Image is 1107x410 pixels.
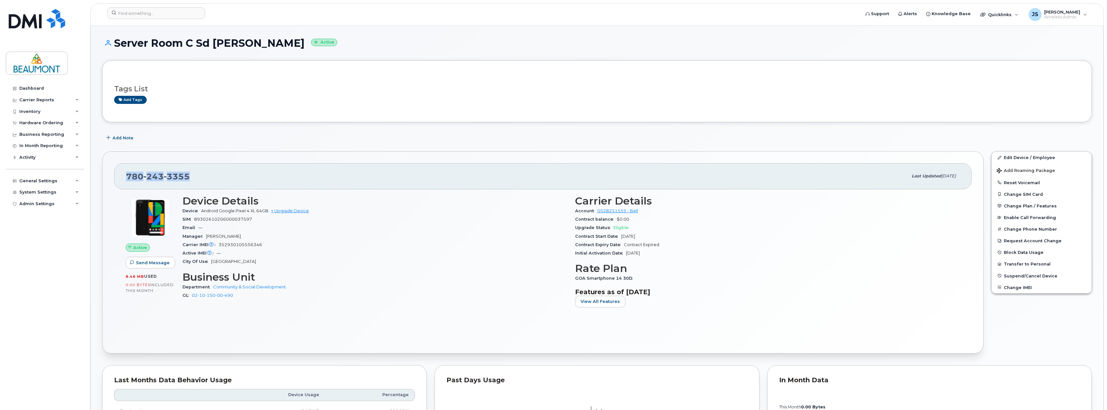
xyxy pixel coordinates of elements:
a: + Upgrade Device [271,208,309,213]
button: Add Roaming Package [992,164,1092,177]
div: Past Days Usage [446,377,747,384]
span: included this month [126,282,174,293]
span: 8.46 MB [126,274,144,279]
th: Device Usage [225,389,325,401]
h3: Device Details [182,195,567,207]
span: City Of Use [182,259,211,264]
button: Reset Voicemail [992,177,1092,188]
h1: Server Room C Sd [PERSON_NAME] [102,37,1092,49]
span: 352930105556346 [219,242,262,247]
button: View All Features [575,296,625,307]
span: Add Roaming Package [997,168,1055,174]
span: [DATE] [621,234,635,239]
h3: Rate Plan [575,263,960,274]
th: Percentage [325,389,415,401]
span: View All Features [581,298,620,305]
button: Request Account Change [992,235,1092,246]
span: Eligible [613,225,629,230]
span: Contract balance [575,217,617,222]
span: Manager [182,234,206,239]
span: — [198,225,202,230]
button: Change SIM Card [992,188,1092,200]
img: image20231002-3703462-105lxej.png [131,198,170,237]
a: 02-10-150-00-490 [192,293,233,298]
span: [GEOGRAPHIC_DATA] [211,259,256,264]
button: Transfer to Personal [992,258,1092,270]
button: Send Message [126,257,175,268]
span: Contract Start Date [575,234,621,239]
h3: Business Unit [182,271,567,283]
span: Enable Call Forwarding [1004,215,1056,220]
span: Department [182,285,213,289]
span: 89302610206000037597 [194,217,252,222]
span: Device [182,208,201,213]
span: Carrier IMEI [182,242,219,247]
h3: Features as of [DATE] [575,288,960,296]
h3: Tags List [114,85,1080,93]
span: $0.00 [617,217,629,222]
span: 780 [126,172,190,181]
a: 0528251555 - Bell [597,208,638,213]
span: Suspend/Cancel Device [1004,273,1057,278]
span: Last updated [912,174,941,178]
span: [DATE] [941,174,956,178]
a: Edit Device / Employee [992,152,1092,163]
span: Active [133,245,147,251]
div: Last Months Data Behavior Usage [114,377,415,384]
span: 3355 [164,172,190,181]
button: Change Phone Number [992,223,1092,235]
span: Contract Expired [624,242,659,247]
span: 243 [143,172,164,181]
span: GOA Smartphone 14 30D [575,276,636,281]
span: Contract Expiry Date [575,242,624,247]
button: Suspend/Cancel Device [992,270,1092,282]
a: Community & Social Development [213,285,286,289]
button: Block Data Usage [992,246,1092,258]
span: Email [182,225,198,230]
button: Add Note [102,132,139,144]
span: Change Plan / Features [1004,203,1057,208]
span: 0.00 Bytes [126,283,150,287]
span: used [144,274,157,279]
a: Add tags [114,96,147,104]
button: Enable Call Forwarding [992,212,1092,223]
small: Active [311,39,337,46]
span: [DATE] [626,251,640,255]
span: GL [182,293,192,298]
span: — [217,251,221,255]
span: [PERSON_NAME] [206,234,241,239]
span: Account [575,208,597,213]
span: Send Message [136,260,170,266]
button: Change IMEI [992,282,1092,293]
text: this month [779,405,826,409]
span: Initial Activation Date [575,251,626,255]
h3: Carrier Details [575,195,960,207]
span: Active IMEI [182,251,217,255]
div: In Month Data [779,377,1080,384]
span: SIM [182,217,194,222]
tspan: 0.00 Bytes [801,405,826,409]
span: Add Note [113,135,133,141]
span: Upgrade Status [575,225,613,230]
button: Change Plan / Features [992,200,1092,212]
span: Android Google Pixel 4 XL 64GB [201,208,269,213]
